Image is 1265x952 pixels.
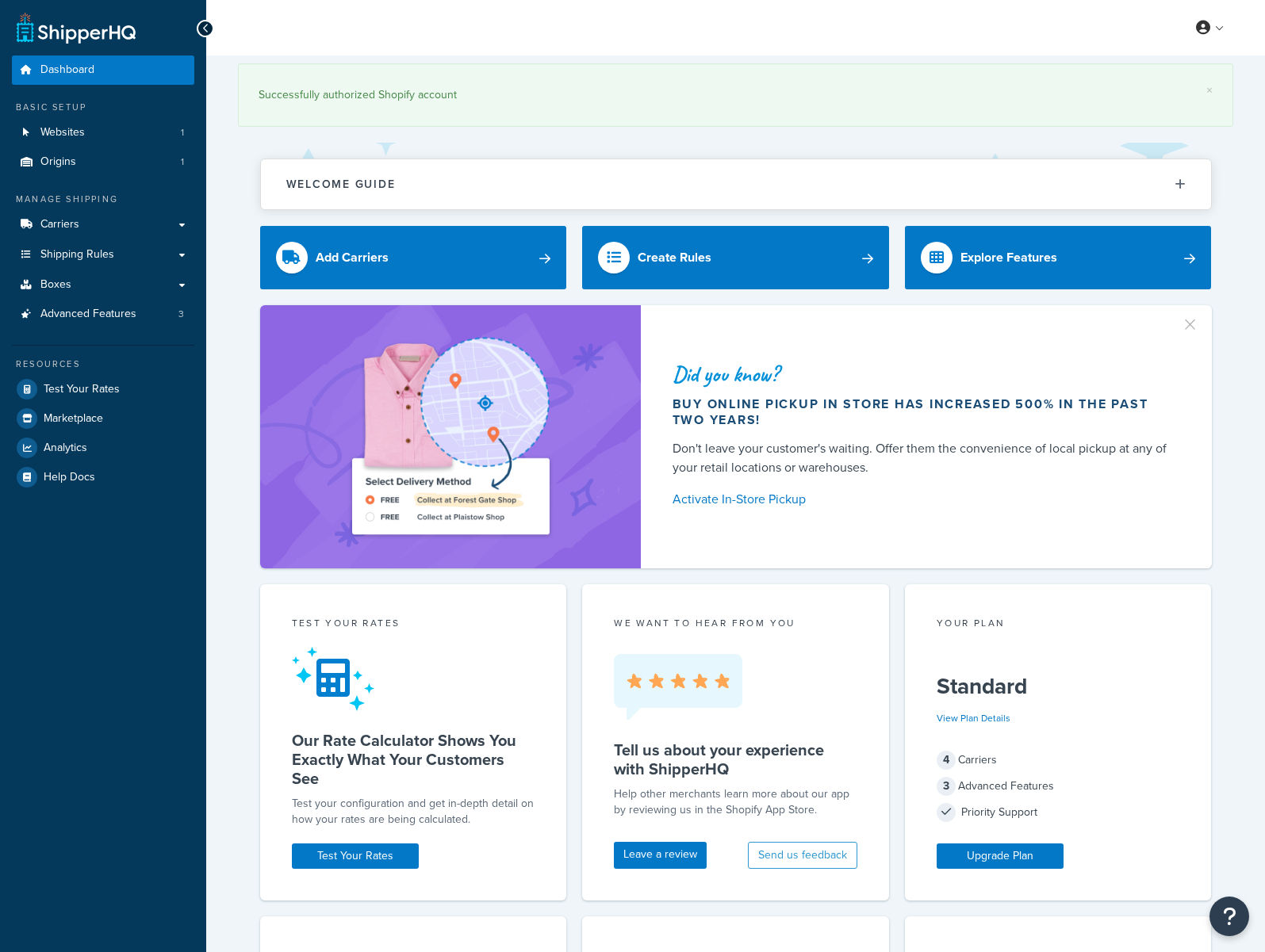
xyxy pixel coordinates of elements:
p: Help other merchants learn more about our app by reviewing us in the Shopify App Store. [614,786,857,818]
div: Basic Setup [12,101,194,114]
span: 3 [178,308,184,321]
a: View Plan Details [937,711,1010,725]
div: Explore Features [960,247,1057,269]
button: Send us feedback [748,842,857,869]
li: Websites [12,118,194,147]
div: Priority Support [937,801,1180,824]
li: Origins [12,147,194,177]
a: Test Your Rates [12,375,194,403]
a: Create Rules [582,226,889,289]
img: ad-shirt-map-b0359fc47e01cab431d101c4b569394f6a03f54285957d908178d52f29eb9668.png [307,329,594,545]
a: Carriers [12,210,194,239]
span: 1 [181,126,184,140]
a: Websites1 [12,118,194,147]
span: 4 [937,751,956,770]
div: Your Plan [937,616,1180,634]
span: Carriers [40,218,79,231]
span: Help Docs [44,471,95,484]
h5: Standard [937,674,1180,699]
span: 1 [181,155,184,169]
span: 3 [937,777,956,796]
a: Origins1 [12,147,194,177]
div: Don't leave your customer's waiting. Offer them the convenience of local pickup at any of your re... [673,439,1174,477]
span: Advanced Features [40,308,136,321]
a: Dashboard [12,55,194,85]
div: Manage Shipping [12,193,194,206]
a: Help Docs [12,463,194,491]
a: Analytics [12,434,194,462]
span: Boxes [40,278,71,292]
button: Open Resource Center [1209,897,1249,936]
p: we want to hear from you [614,616,857,630]
div: Test your configuration and get in-depth detail on how your rates are being calculated. [292,796,535,828]
div: Successfully authorized Shopify account [259,84,1213,106]
span: Test Your Rates [44,383,120,396]
span: Origins [40,155,76,169]
div: Add Carriers [316,247,389,269]
div: Resources [12,357,194,371]
a: Test Your Rates [292,843,419,869]
div: Did you know? [673,363,1174,385]
div: Create Rules [638,247,711,269]
a: Upgrade Plan [937,843,1064,869]
h5: Our Rate Calculator Shows You Exactly What Your Customers See [292,731,535,788]
a: Activate In-Store Pickup [673,488,1174,510]
a: Leave a review [614,842,707,869]
li: Advanced Features [12,300,194,329]
a: Shipping Rules [12,240,194,270]
a: Explore Features [905,226,1212,289]
a: Marketplace [12,404,194,433]
h5: Tell us about your experience with ShipperHQ [614,740,857,778]
a: Add Carriers [260,226,567,289]
div: Advanced Features [937,775,1180,797]
div: Buy online pickup in store has increased 500% in the past two years! [673,396,1174,428]
div: Carriers [937,749,1180,771]
span: Analytics [44,442,87,455]
span: Dashboard [40,63,94,77]
a: Advanced Features3 [12,300,194,329]
a: Boxes [12,270,194,300]
h2: Welcome Guide [286,178,396,190]
span: Shipping Rules [40,248,114,262]
span: Marketplace [44,412,103,426]
a: × [1206,84,1213,97]
div: Test your rates [292,616,535,634]
span: Websites [40,126,85,140]
button: Welcome Guide [261,159,1211,209]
